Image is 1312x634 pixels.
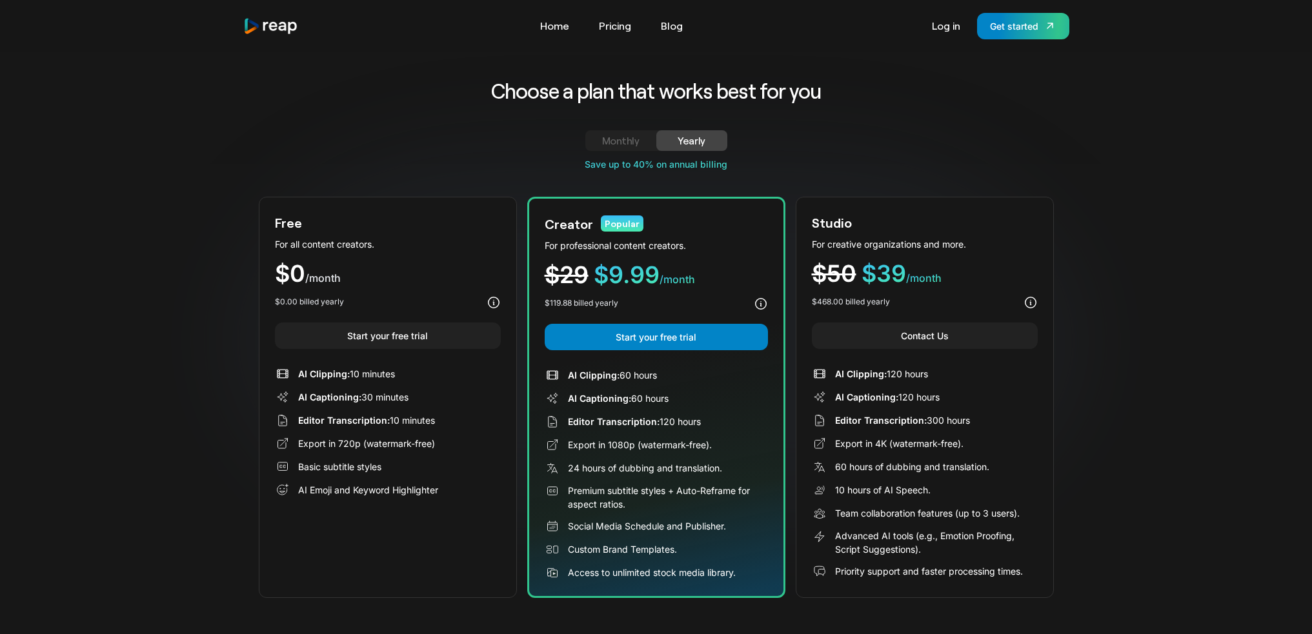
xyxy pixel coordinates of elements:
[275,262,501,286] div: $0
[545,324,768,350] a: Start your free trial
[925,15,967,36] a: Log in
[243,17,299,35] img: reap logo
[298,415,390,426] span: Editor Transcription:
[568,370,620,381] span: AI Clipping:
[568,368,657,382] div: 60 hours
[298,367,395,381] div: 10 minutes
[990,19,1038,33] div: Get started
[545,214,593,233] div: Creator
[812,296,890,308] div: $468.00 billed yearly
[906,272,942,284] span: /month
[568,391,669,405] div: 60 hours
[545,239,768,252] div: For professional content creators.
[835,483,931,497] div: 10 hours of AI Speech.
[298,390,409,404] div: 30 minutes
[601,215,643,232] div: Popular
[275,213,302,232] div: Free
[835,564,1023,578] div: Priority support and faster processing times.
[305,272,341,284] span: /month
[568,542,677,556] div: Custom Brand Templates.
[298,437,435,450] div: Export in 720p (watermark-free)
[812,259,856,288] span: $50
[298,413,435,427] div: 10 minutes
[259,157,1054,171] div: Save up to 40% on annual billing
[568,416,660,427] span: Editor Transcription:
[568,438,712,451] div: Export in 1080p (watermark-free).
[654,15,689,36] a: Blog
[835,391,898,402] span: AI Captioning:
[568,484,768,511] div: Premium subtitle styles + Auto-Reframe for aspect ratios.
[835,390,940,404] div: 120 hours
[568,393,631,404] span: AI Captioning:
[835,413,970,427] div: 300 hours
[275,237,501,251] div: For all content creators.
[568,519,726,533] div: Social Media Schedule and Publisher.
[835,367,928,381] div: 120 hours
[977,13,1069,39] a: Get started
[275,296,344,308] div: $0.00 billed yearly
[812,322,1038,349] a: Contact Us
[672,133,712,148] div: Yearly
[835,415,927,426] span: Editor Transcription:
[594,261,660,289] span: $9.99
[812,213,852,232] div: Studio
[835,529,1038,556] div: Advanced AI tools (e.g., Emotion Proofing, Script Suggestions).
[568,415,701,428] div: 120 hours
[534,15,576,36] a: Home
[298,368,350,379] span: AI Clipping:
[862,259,906,288] span: $39
[835,506,1020,520] div: Team collaboration features (up to 3 users).
[835,368,887,379] span: AI Clipping:
[568,566,736,579] div: Access to unlimited stock media library.
[568,461,722,475] div: 24 hours of dubbing and translation.
[592,15,638,36] a: Pricing
[601,133,641,148] div: Monthly
[545,297,618,309] div: $119.88 billed yearly
[275,322,501,349] a: Start your free trial
[545,261,589,289] span: $29
[390,77,922,104] h2: Choose a plan that works best for you
[660,273,695,286] span: /month
[298,460,381,473] div: Basic subtitle styles
[243,17,299,35] a: home
[835,437,964,450] div: Export in 4K (watermark-free).
[298,391,361,402] span: AI Captioning:
[812,237,1038,251] div: For creative organizations and more.
[298,483,438,497] div: AI Emoji and Keyword Highlighter
[835,460,989,473] div: 60 hours of dubbing and translation.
